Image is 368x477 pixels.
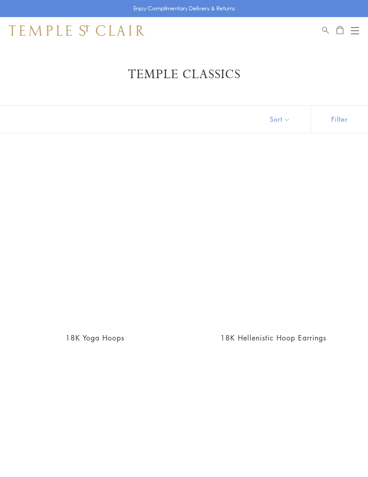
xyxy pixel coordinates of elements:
[22,66,346,83] h1: Temple Classics
[11,156,179,324] a: 18K Yoga Hoops
[337,25,343,36] a: Open Shopping Bag
[322,25,329,36] a: Search
[189,156,357,324] a: E18804-HHPSM
[311,106,368,133] button: Show filters
[351,25,359,36] button: Open navigation
[250,106,311,133] button: Show sort by
[66,333,124,343] a: 18K Yoga Hoops
[9,25,145,36] img: Temple St. Clair
[133,4,235,13] p: Enjoy Complimentary Delivery & Returns
[220,333,326,343] a: 18K Hellenistic Hoop Earrings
